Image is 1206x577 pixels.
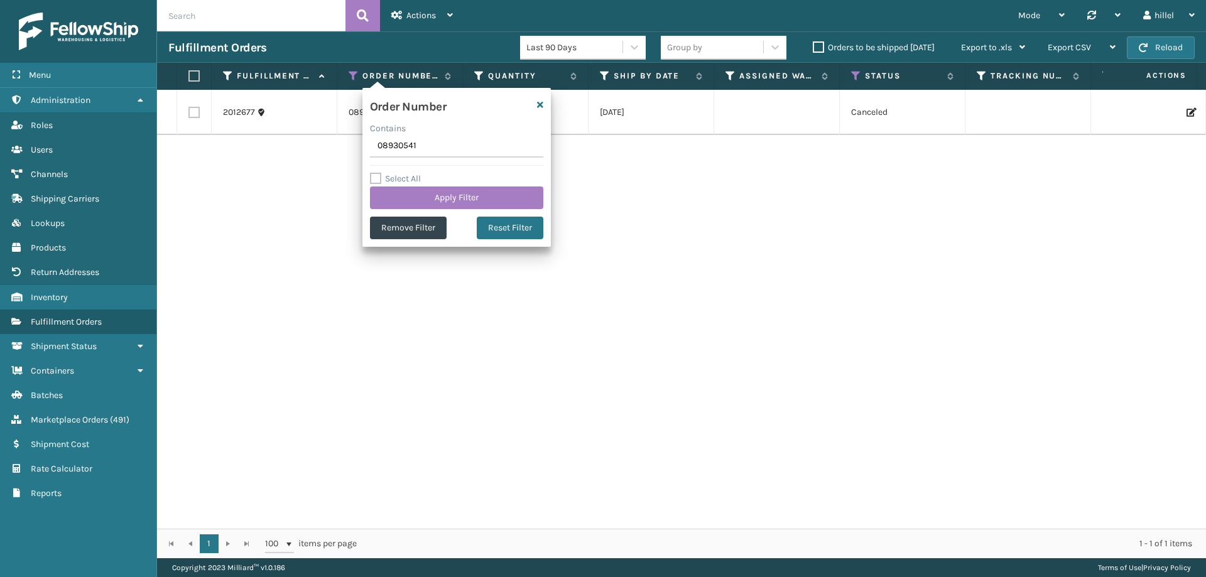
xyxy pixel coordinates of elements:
span: Lookups [31,218,65,229]
td: [DATE] [589,90,714,135]
button: Apply Filter [370,186,543,209]
span: Shipment Cost [31,439,89,450]
label: Quantity [488,70,564,82]
span: Reports [31,488,62,499]
span: 100 [265,537,284,550]
span: Shipment Status [31,341,97,352]
label: Assigned Warehouse [739,70,815,82]
button: Reload [1127,36,1195,59]
label: Select All [370,173,421,184]
div: | [1098,558,1191,577]
span: Products [31,242,66,253]
span: Inventory [31,292,68,303]
td: Canceled [840,90,965,135]
span: ( 491 ) [110,414,129,425]
label: Ship By Date [614,70,690,82]
label: Order Number [362,70,438,82]
a: 2012677 [223,106,255,119]
button: Reset Filter [477,217,543,239]
a: Terms of Use [1098,563,1141,572]
img: logo [19,13,138,50]
label: Fulfillment Order Id [237,70,313,82]
span: Channels [31,169,68,180]
span: Batches [31,390,63,401]
div: 1 - 1 of 1 items [374,537,1192,550]
a: 1 [200,534,219,553]
div: Group by [667,41,702,54]
span: Roles [31,120,53,131]
label: Tracking Number [991,70,1067,82]
label: Orders to be shipped [DATE] [813,42,935,53]
span: Users [31,144,53,155]
span: Export to .xls [961,42,1012,53]
span: Return Addresses [31,267,99,278]
span: Menu [29,70,51,80]
button: Remove Filter [370,217,447,239]
label: Contains [370,122,406,135]
a: 08930541 [349,106,388,119]
span: Actions [406,10,436,21]
span: Shipping Carriers [31,193,99,204]
input: Type the text you wish to filter on [370,135,543,158]
h4: Order Number [370,95,446,114]
div: Last 90 Days [526,41,624,54]
label: Status [865,70,941,82]
span: Mode [1018,10,1040,21]
a: Privacy Policy [1143,563,1191,572]
p: Copyright 2023 Milliard™ v 1.0.186 [172,558,285,577]
span: Marketplace Orders [31,414,108,425]
span: Rate Calculator [31,463,92,474]
span: items per page [265,534,357,553]
span: Actions [1107,65,1194,86]
h3: Fulfillment Orders [168,40,266,55]
i: Edit [1187,108,1194,117]
span: Containers [31,365,74,376]
span: Export CSV [1048,42,1091,53]
span: Administration [31,95,90,105]
span: Fulfillment Orders [31,316,102,327]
